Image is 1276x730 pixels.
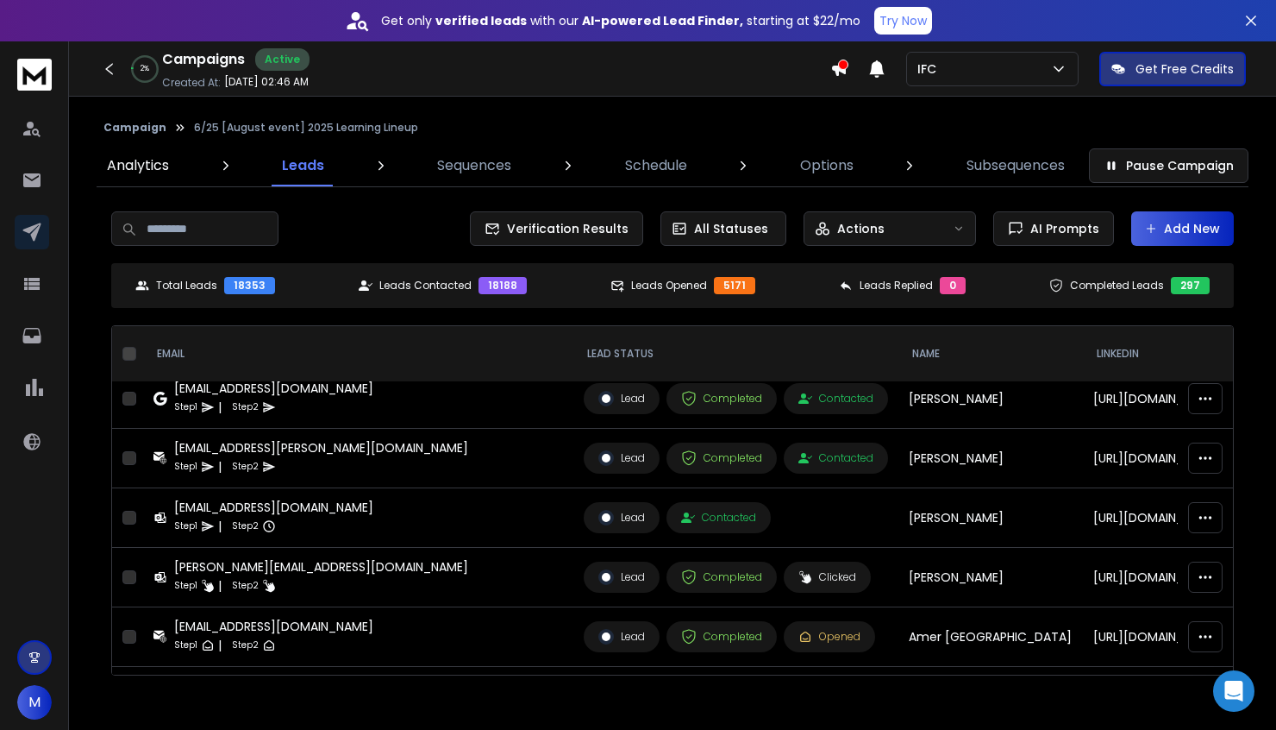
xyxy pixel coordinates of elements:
[232,637,259,654] p: Step 2
[282,155,324,176] p: Leads
[860,279,933,293] p: Leads Replied
[940,277,966,294] div: 0
[714,277,755,294] div: 5171
[174,637,197,654] p: Step 1
[1083,667,1234,727] td: [URL][DOMAIN_NAME]
[898,326,1083,382] th: NAME
[1083,607,1234,667] td: [URL][DOMAIN_NAME]
[1131,211,1234,246] button: Add New
[255,48,310,71] div: Active
[694,220,768,237] p: All Statuses
[107,155,169,176] p: Analytics
[17,59,52,91] img: logo
[379,279,472,293] p: Leads Contacted
[218,458,222,475] p: |
[1089,148,1248,183] button: Pause Campaign
[956,145,1075,186] a: Subsequences
[898,429,1083,488] td: [PERSON_NAME]
[898,667,1083,727] td: [PERSON_NAME]
[174,618,373,635] div: [EMAIL_ADDRESS][DOMAIN_NAME]
[631,279,707,293] p: Leads Opened
[1083,429,1234,488] td: [URL][DOMAIN_NAME][PERSON_NAME]
[103,121,166,135] button: Campaign
[798,392,873,406] div: Contacted
[427,145,522,186] a: Sequences
[1171,277,1210,294] div: 297
[97,145,179,186] a: Analytics
[162,76,221,90] p: Created At:
[966,155,1065,176] p: Subsequences
[224,277,275,294] div: 18353
[993,211,1114,246] button: AI Prompts
[1070,279,1164,293] p: Completed Leads
[573,326,898,382] th: LEAD STATUS
[470,211,643,246] button: Verification Results
[874,7,932,35] button: Try Now
[625,155,687,176] p: Schedule
[232,399,259,416] p: Step 2
[381,12,860,29] p: Get only with our starting at $22/mo
[1083,369,1234,429] td: [URL][DOMAIN_NAME][PERSON_NAME]
[917,60,943,78] p: IFC
[156,279,217,293] p: Total Leads
[1083,488,1234,548] td: [URL][DOMAIN_NAME]
[898,369,1083,429] td: [PERSON_NAME]
[790,145,864,186] a: Options
[1135,60,1234,78] p: Get Free Credits
[500,220,629,237] span: Verification Results
[17,685,52,720] button: M
[194,121,418,135] p: 6/25 [August event] 2025 Learning Lineup
[232,458,259,475] p: Step 2
[437,155,511,176] p: Sequences
[681,450,762,466] div: Completed
[141,64,149,74] p: 2 %
[218,637,222,654] p: |
[598,570,645,585] div: Lead
[435,12,527,29] strong: verified leads
[598,510,645,525] div: Lead
[218,577,222,595] p: |
[143,326,573,382] th: EMAIL
[174,518,197,535] p: Step 1
[478,277,527,294] div: 18188
[174,499,373,516] div: [EMAIL_ADDRESS][DOMAIN_NAME]
[798,570,856,584] div: Clicked
[800,155,854,176] p: Options
[174,380,373,397] div: [EMAIL_ADDRESS][DOMAIN_NAME]
[272,145,335,186] a: Leads
[1083,326,1234,382] th: LinkedIn
[174,577,197,595] p: Step 1
[224,75,309,89] p: [DATE] 02:46 AM
[218,399,222,416] p: |
[615,145,697,186] a: Schedule
[798,630,860,644] div: Opened
[681,511,756,525] div: Contacted
[598,629,645,645] div: Lead
[681,391,762,406] div: Completed
[898,488,1083,548] td: [PERSON_NAME]
[598,391,645,406] div: Lead
[1213,670,1254,712] div: Open Intercom Messenger
[232,518,259,535] p: Step 2
[174,558,468,576] div: [PERSON_NAME][EMAIL_ADDRESS][DOMAIN_NAME]
[879,12,927,29] p: Try Now
[837,220,885,237] p: Actions
[582,12,743,29] strong: AI-powered Lead Finder,
[218,518,222,535] p: |
[1099,52,1246,86] button: Get Free Credits
[174,458,197,475] p: Step 1
[174,399,197,416] p: Step 1
[162,49,245,70] h1: Campaigns
[598,450,645,466] div: Lead
[898,607,1083,667] td: Amer [GEOGRAPHIC_DATA]
[681,629,762,645] div: Completed
[898,548,1083,607] td: [PERSON_NAME]
[232,577,259,595] p: Step 2
[1083,548,1234,607] td: [URL][DOMAIN_NAME]
[681,570,762,585] div: Completed
[174,439,468,456] div: [EMAIL_ADDRESS][PERSON_NAME][DOMAIN_NAME]
[798,451,873,465] div: Contacted
[1023,220,1099,237] span: AI Prompts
